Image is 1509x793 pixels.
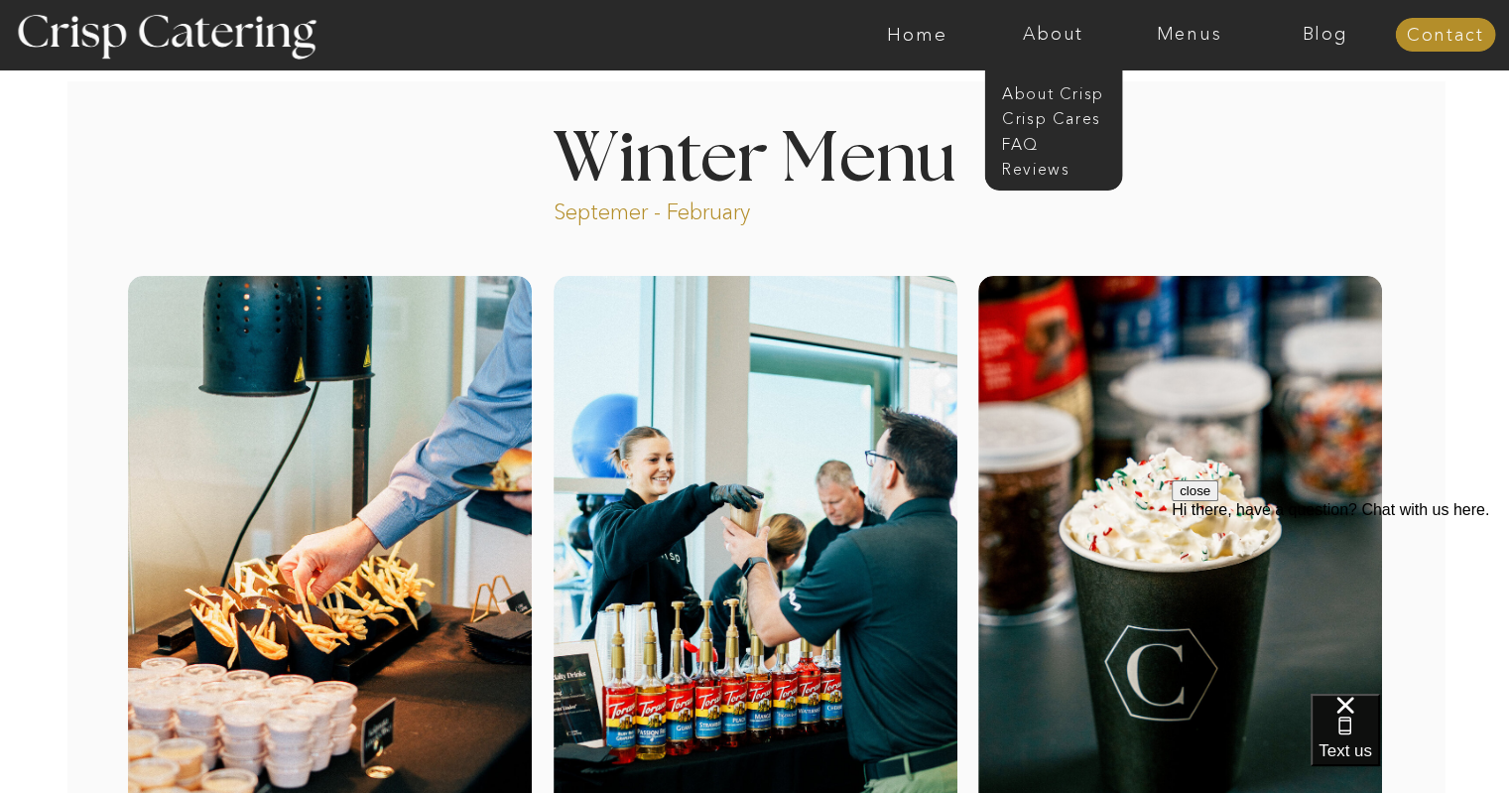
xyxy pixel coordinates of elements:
[1121,25,1257,45] a: Menus
[1002,107,1116,126] a: Crisp Cares
[1002,158,1101,177] a: Reviews
[1172,480,1509,719] iframe: podium webchat widget prompt
[1002,82,1116,101] a: About Crisp
[554,198,826,220] p: Septemer - February
[985,25,1121,45] a: About
[849,25,985,45] a: Home
[1257,25,1393,45] a: Blog
[1002,133,1101,152] a: faq
[479,125,1031,184] h1: Winter Menu
[1311,694,1509,793] iframe: podium webchat widget bubble
[1395,26,1495,46] a: Contact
